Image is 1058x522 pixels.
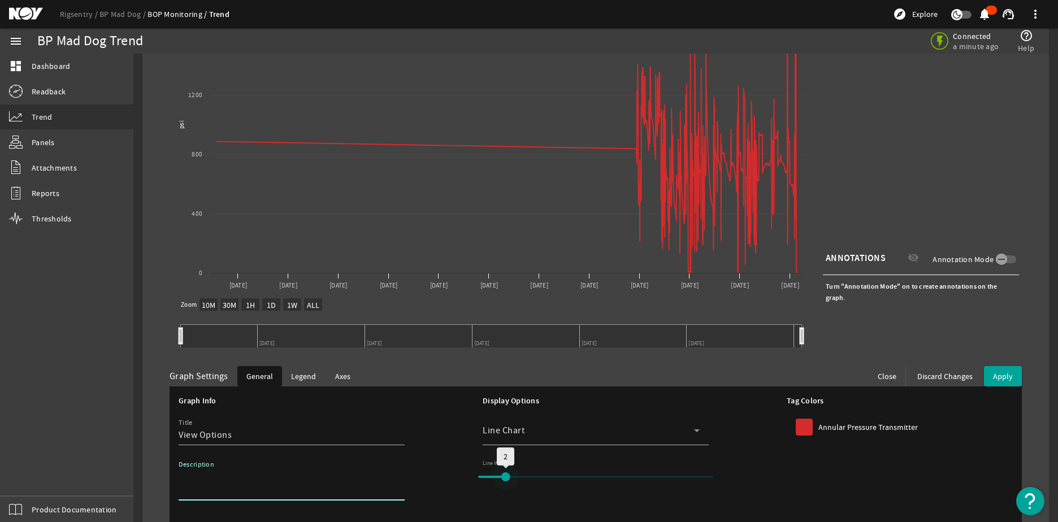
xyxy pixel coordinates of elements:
[237,366,282,386] button: General
[787,395,1013,407] div: Tag Colors
[223,300,237,310] text: 30M
[888,5,942,23] button: Explore
[787,417,927,437] button: Annular Pressure Transmitter
[202,300,216,310] text: 10M
[37,36,143,47] div: BP Mad Dog Trend
[181,301,197,309] text: Zoom
[978,7,991,21] mat-icon: notifications
[826,253,886,264] span: ANNOTATIONS
[912,8,938,20] span: Explore
[209,9,229,20] a: Trend
[9,34,23,48] mat-icon: menu
[1020,29,1033,42] mat-icon: help_outline
[818,421,918,433] span: Annular Pressure Transmitter
[530,281,548,290] text: [DATE]
[781,281,799,290] text: [DATE]
[731,281,749,290] text: [DATE]
[32,188,59,199] span: Reports
[1016,487,1044,515] button: Open Resource Center
[179,460,214,469] mat-label: Description
[1001,7,1015,21] mat-icon: support_agent
[908,366,982,386] button: Discard Changes
[177,120,186,129] text: psi
[335,371,350,382] span: Axes
[933,254,996,265] label: Annotation Mode
[287,300,298,310] text: 1W
[246,300,255,310] text: 1H
[1022,1,1049,28] button: more_vert
[99,9,148,19] a: BP Mad Dog
[32,213,72,224] span: Thresholds
[170,371,228,382] div: Graph Settings
[192,150,202,159] text: 800
[483,425,524,436] span: Line Chart
[32,60,70,72] span: Dashboard
[953,41,1001,51] span: a minute ago
[9,59,23,73] mat-icon: dashboard
[380,281,398,290] text: [DATE]
[32,162,77,173] span: Attachments
[430,281,448,290] text: [DATE]
[192,210,202,218] text: 400
[993,371,1013,381] span: Apply
[325,366,361,386] button: Axes
[1018,42,1034,54] span: Help
[148,9,209,19] a: BOP Monitoring
[893,7,907,21] mat-icon: explore
[188,91,202,99] text: 1200
[279,281,297,290] text: [DATE]
[32,111,52,123] span: Trend
[953,31,1001,41] span: Connected
[480,281,498,290] text: [DATE]
[32,504,116,515] span: Product Documentation
[483,395,709,407] div: Display Options
[60,9,99,19] a: Rigsentry
[483,458,709,469] span: Line Width
[681,281,699,290] text: [DATE]
[878,371,896,382] span: Close
[32,137,55,148] span: Panels
[229,281,248,290] text: [DATE]
[179,419,192,427] mat-label: Title
[32,86,66,97] span: Readback
[631,281,649,290] text: [DATE]
[291,371,316,382] span: Legend
[199,269,202,277] text: 0
[917,371,973,382] span: Discard Changes
[329,281,348,290] text: [DATE]
[580,281,599,290] text: [DATE]
[179,395,405,407] div: Graph Info
[282,366,325,386] button: Legend
[823,278,1019,306] div: Turn "Annotation Mode" on to create annotations on the graph.
[504,450,508,463] span: 2
[307,300,320,310] text: ALL
[267,300,276,310] text: 1D
[869,366,906,386] button: Close
[984,366,1022,386] button: Apply
[246,371,273,382] span: General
